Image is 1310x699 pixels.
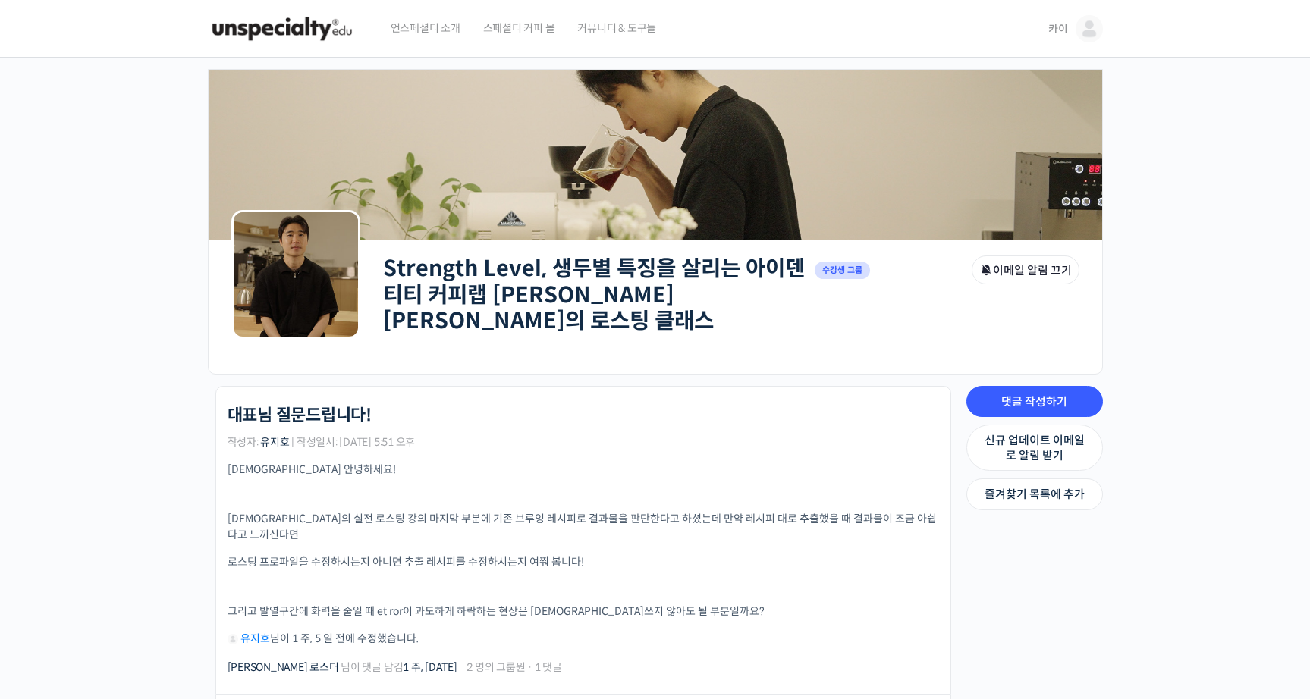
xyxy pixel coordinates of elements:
p: [DEMOGRAPHIC_DATA]의 실전 로스팅 강의 마지막 부분에 기존 브루잉 레시피로 결과물을 판단한다고 하셨는데 만약 레시피 대로 추출했을 때 결과물이 조금 아쉽다고 느... [228,511,939,543]
span: 1 댓글 [535,662,562,672]
a: 유지호 [260,435,289,449]
a: 신규 업데이트 이메일로 알림 받기 [966,425,1103,471]
a: "유지호"님 프로필 보기 [228,632,238,645]
span: 님이 댓글 남김 [228,662,457,672]
span: 작성자: | 작성일시: [DATE] 5:51 오후 [228,437,416,447]
a: 댓글 작성하기 [966,386,1103,418]
a: Strength Level, 생두별 특징을 살리는 아이덴티티 커피랩 [PERSON_NAME] [PERSON_NAME]의 로스팅 클래스 [383,255,805,334]
li: 님이 1 주, 5 일 전에 수정했습니다. [228,631,939,647]
img: Group logo of Strength Level, 생두별 특징을 살리는 아이덴티티 커피랩 윤원균 대표의 로스팅 클래스 [231,210,360,339]
span: 카이 [1048,22,1068,36]
a: 즐겨찾기 목록에 추가 [966,478,1103,510]
span: 수강생 그룹 [815,262,871,279]
p: [DEMOGRAPHIC_DATA] 안녕하세요! [228,462,939,478]
p: 그리고 발열구간에 화력을 줄일 때 et ror이 과도하게 하락하는 현상은 [DEMOGRAPHIC_DATA]쓰지 않아도 될 부분일까요? [228,603,939,619]
p: 로스팅 프로파일을 수정하시는지 아니면 추출 레시피를 수정하시는지 여쭤 봅니다! [228,554,939,570]
button: 이메일 알림 끄기 [972,255,1079,284]
a: [PERSON_NAME] 로스터 [228,660,339,674]
span: 2 명의 그룹원 [467,662,525,672]
h1: 대표님 질문드립니다! [228,406,372,425]
a: 1 주, [DATE] [403,660,457,674]
span: · [527,660,532,674]
a: 유지호 [240,632,270,645]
